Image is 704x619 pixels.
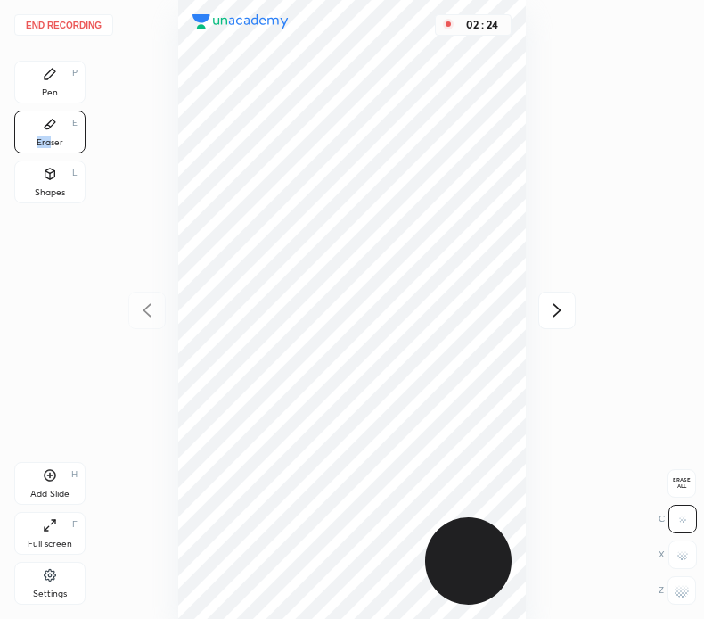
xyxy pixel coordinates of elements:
div: Add Slide [30,490,70,499]
span: Erase all [668,477,695,490]
img: logo.38c385cc.svg [192,14,289,29]
div: L [72,169,78,177]
div: H [71,470,78,479]
div: X [659,541,697,569]
div: P [72,69,78,78]
div: E [72,119,78,128]
button: End recording [14,14,113,36]
div: F [72,520,78,529]
div: Full screen [28,540,72,549]
div: Shapes [35,188,65,197]
div: Z [659,576,696,605]
div: Eraser [37,138,63,147]
div: Pen [42,88,58,97]
div: 02 : 24 [461,19,503,31]
div: Settings [33,590,67,598]
div: C [659,505,697,533]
